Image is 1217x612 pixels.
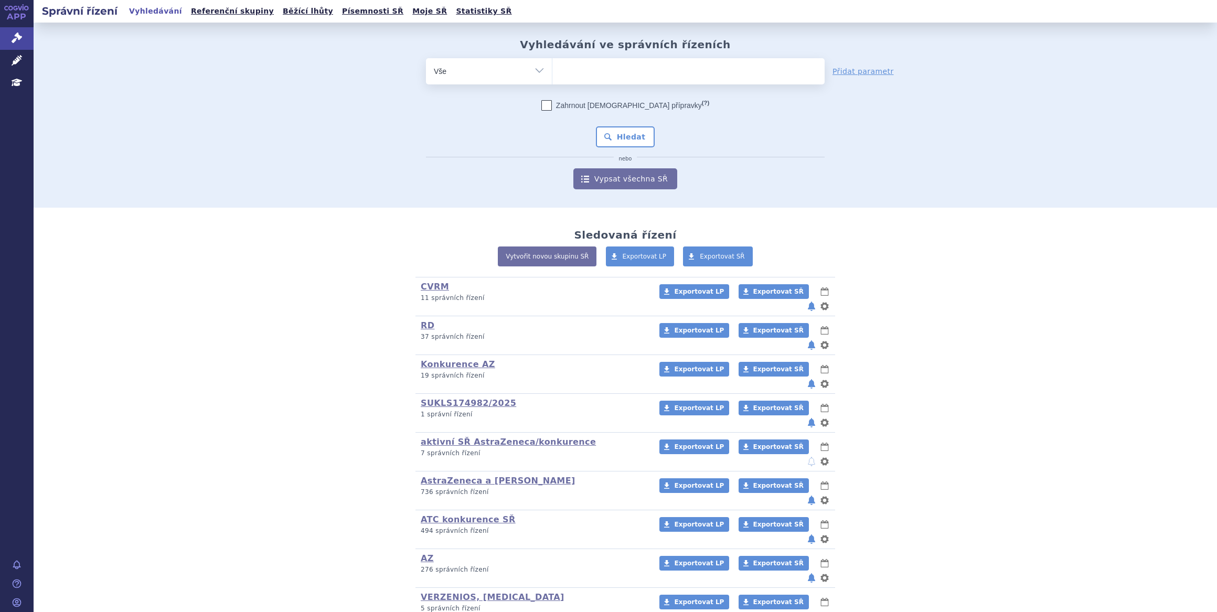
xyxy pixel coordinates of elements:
button: lhůty [819,596,830,608]
button: lhůty [819,324,830,337]
a: Referenční skupiny [188,4,277,18]
button: notifikace [806,339,817,351]
a: Moje SŘ [409,4,450,18]
p: 1 správní řízení [421,410,646,419]
a: RD [421,320,434,330]
a: Exportovat SŘ [739,556,809,571]
h2: Správní řízení [34,4,126,18]
a: Exportovat SŘ [739,439,809,454]
p: 37 správních řízení [421,332,646,341]
a: Vyhledávání [126,4,185,18]
span: Exportovat SŘ [753,443,804,450]
span: Exportovat LP [674,443,724,450]
span: Exportovat LP [674,560,724,567]
a: Exportovat LP [606,246,675,266]
h2: Vyhledávání ve správních řízeních [520,38,731,51]
a: Statistiky SŘ [453,4,515,18]
span: Exportovat SŘ [753,404,804,412]
i: nebo [614,156,637,162]
button: notifikace [806,494,817,507]
button: Hledat [596,126,655,147]
a: Písemnosti SŘ [339,4,407,18]
button: notifikace [806,378,817,390]
button: lhůty [819,518,830,531]
a: Exportovat LP [659,362,729,377]
button: nastavení [819,339,830,351]
p: 494 správních řízení [421,527,646,535]
a: AZ [421,553,434,563]
a: Konkurence AZ [421,359,495,369]
span: Exportovat SŘ [753,366,804,373]
abbr: (?) [702,100,709,106]
button: notifikace [806,455,817,468]
a: Vypsat všechna SŘ [573,168,677,189]
button: nastavení [819,455,830,468]
a: AstraZeneca a [PERSON_NAME] [421,476,575,486]
a: aktivní SŘ AstraZeneca/konkurence [421,437,596,447]
a: Exportovat LP [659,401,729,415]
a: Exportovat LP [659,517,729,532]
button: lhůty [819,285,830,298]
span: Exportovat SŘ [753,560,804,567]
span: Exportovat SŘ [753,598,804,606]
button: nastavení [819,572,830,584]
button: lhůty [819,557,830,570]
span: Exportovat LP [674,288,724,295]
a: Exportovat LP [659,595,729,609]
span: Exportovat LP [674,366,724,373]
button: notifikace [806,572,817,584]
a: Exportovat LP [659,439,729,454]
button: lhůty [819,363,830,375]
a: ATC konkurence SŘ [421,514,516,524]
label: Zahrnout [DEMOGRAPHIC_DATA] přípravky [541,100,709,111]
span: Exportovat LP [674,598,724,606]
h2: Sledovaná řízení [574,229,676,241]
a: Exportovat SŘ [739,323,809,338]
a: Exportovat SŘ [739,362,809,377]
span: Exportovat SŘ [700,253,745,260]
a: Exportovat SŘ [683,246,753,266]
button: nastavení [819,378,830,390]
button: nastavení [819,494,830,507]
a: Exportovat SŘ [739,284,809,299]
a: Exportovat LP [659,478,729,493]
p: 19 správních řízení [421,371,646,380]
a: Exportovat LP [659,323,729,338]
span: Exportovat SŘ [753,521,804,528]
a: Exportovat SŘ [739,478,809,493]
a: SUKLS174982/2025 [421,398,516,408]
a: Přidat parametr [832,66,894,77]
span: Exportovat LP [674,521,724,528]
span: Exportovat LP [623,253,667,260]
button: notifikace [806,416,817,429]
a: Exportovat SŘ [739,595,809,609]
span: Exportovat SŘ [753,482,804,489]
a: VERZENIOS, [MEDICAL_DATA] [421,592,564,602]
p: 736 správních řízení [421,488,646,497]
button: nastavení [819,416,830,429]
p: 276 správních řízení [421,565,646,574]
button: lhůty [819,441,830,453]
p: 7 správních řízení [421,449,646,458]
button: lhůty [819,402,830,414]
a: Exportovat SŘ [739,401,809,415]
a: Exportovat SŘ [739,517,809,532]
span: Exportovat LP [674,327,724,334]
span: Exportovat SŘ [753,327,804,334]
a: Běžící lhůty [280,4,336,18]
a: CVRM [421,282,449,292]
button: lhůty [819,479,830,492]
span: Exportovat LP [674,482,724,489]
button: nastavení [819,300,830,313]
button: notifikace [806,533,817,545]
span: Exportovat LP [674,404,724,412]
p: 11 správních řízení [421,294,646,303]
a: Exportovat LP [659,284,729,299]
button: notifikace [806,300,817,313]
a: Exportovat LP [659,556,729,571]
a: Vytvořit novou skupinu SŘ [498,246,596,266]
button: nastavení [819,533,830,545]
span: Exportovat SŘ [753,288,804,295]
